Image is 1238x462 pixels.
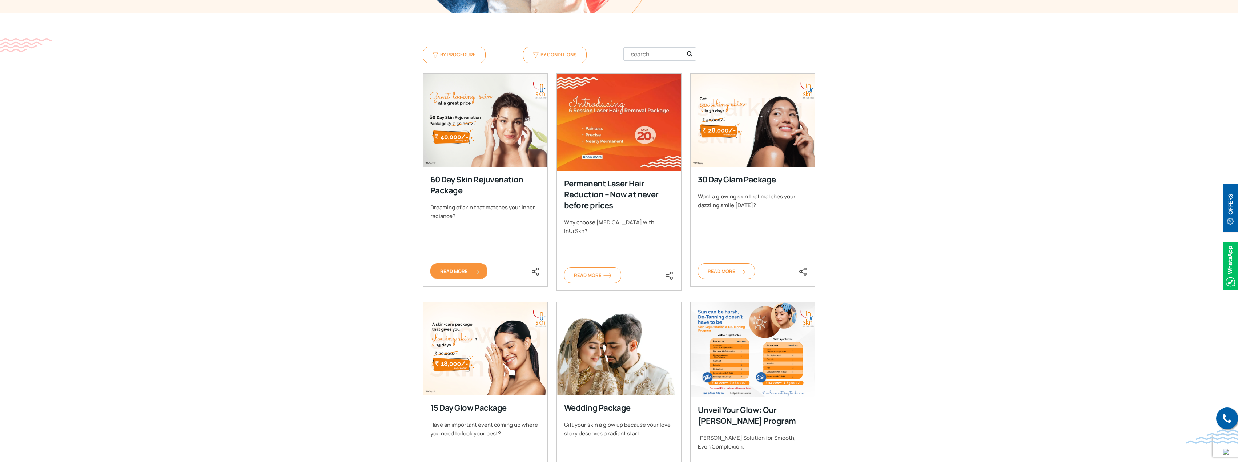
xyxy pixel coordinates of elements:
span: Read More [440,268,478,274]
div: Have an important event coming up where you need to look your best? [430,421,540,438]
img: Permanent Laser Hair Reduction – Now at never before prices [556,74,682,171]
img: Whatsappicon [1223,242,1238,290]
span: Read More [708,268,745,274]
img: filter [433,52,438,58]
div: Gift your skin a glow up because your love story deserves a radiant start [564,421,674,438]
img: bluewave [1186,429,1238,444]
span: Read More [574,272,611,278]
a: Read Moreorange-arrow [430,263,487,279]
img: Unveil Your Glow: Our De-Tan Program [690,302,815,398]
img: share [665,271,674,280]
a: Whatsappicon [1223,261,1238,269]
img: orange-arrow [471,270,479,274]
img: filter [533,52,539,58]
a: Read Moreorange-arrow [564,267,621,283]
div: 60 Day Skin Rejuvenation Package [430,174,539,196]
a: filterBy Conditions [523,47,587,63]
img: 15 Day Glow Package [423,302,548,395]
div: Dreaming of skin that matches your inner radiance? [430,203,540,221]
img: orange-arrow [603,273,611,278]
a: <div class="socialicons"><span class="close_share"><i class="fa fa-close"></i></span> <a href="ht... [665,271,674,279]
img: Wedding Package [556,302,682,395]
div: 30 Day Glam Package [698,174,807,185]
img: offerBt [1223,184,1238,232]
a: Read Moreorange-arrow [698,263,755,279]
div: Want a glowing skin that matches your dazzling smile [DATE]? [698,192,808,210]
img: 60 Day Skin Rejuvenation Package [423,74,548,167]
a: <div class="socialicons"><span class="close_share"><i class="fa fa-close"></i></span> <a href="ht... [799,267,807,275]
div: Wedding Package [564,402,673,413]
img: share [799,267,807,276]
a: filterBy Procedure [423,47,486,63]
img: 30 Day Glam Package [690,74,815,167]
div: [PERSON_NAME] Solution for Smooth, Even Complexion. [698,434,808,451]
span: By Conditions [533,51,577,58]
img: orange-arrow [737,270,745,274]
div: Why choose [MEDICAL_DATA] with InUrSkn? [564,218,674,236]
input: search... [623,47,696,61]
img: up-blue-arrow.svg [1223,449,1229,455]
img: share [531,267,540,276]
div: Unveil Your Glow: Our [PERSON_NAME] Program [698,405,807,426]
div: 15 Day Glow Package [430,402,539,413]
span: By Procedure [433,51,476,58]
a: <div class="socialicons"><span class="close_share"><i class="fa fa-close"></i></span> <a href="ht... [531,267,540,275]
div: Permanent Laser Hair Reduction – Now at never before prices [564,178,673,211]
